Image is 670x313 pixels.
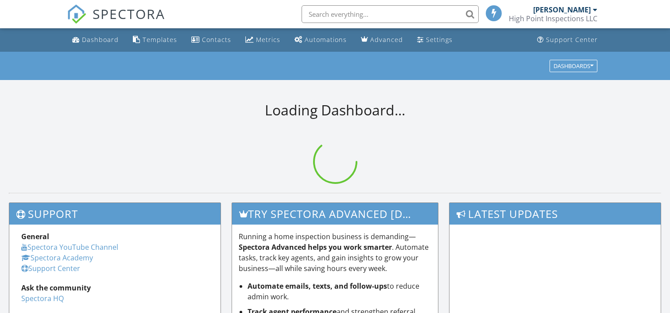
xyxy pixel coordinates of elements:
a: Automations (Basic) [291,32,350,48]
strong: Spectora Advanced helps you work smarter [239,242,392,252]
a: Advanced [357,32,407,48]
span: SPECTORA [93,4,165,23]
a: Templates [129,32,181,48]
p: Running a home inspection business is demanding— . Automate tasks, track key agents, and gain ins... [239,231,431,274]
div: Dashboards [554,63,593,69]
div: Settings [426,35,453,44]
button: Dashboards [550,60,597,72]
div: [PERSON_NAME] [533,5,591,14]
div: Contacts [202,35,231,44]
a: Support Center [534,32,601,48]
div: High Point Inspections LLC [509,14,597,23]
li: to reduce admin work. [248,281,431,302]
input: Search everything... [302,5,479,23]
a: Settings [414,32,456,48]
a: Spectora Academy [21,253,93,263]
a: Contacts [188,32,235,48]
img: The Best Home Inspection Software - Spectora [67,4,86,24]
div: Dashboard [82,35,119,44]
div: Ask the community [21,282,209,293]
a: SPECTORA [67,12,165,31]
div: Support Center [546,35,598,44]
h3: Latest Updates [449,203,661,225]
strong: Automate emails, texts, and follow-ups [248,281,387,291]
a: Spectora HQ [21,294,64,303]
h3: Try spectora advanced [DATE] [232,203,438,225]
h3: Support [9,203,221,225]
div: Templates [143,35,177,44]
div: Advanced [370,35,403,44]
strong: General [21,232,49,241]
a: Spectora YouTube Channel [21,242,118,252]
a: Support Center [21,263,80,273]
a: Metrics [242,32,284,48]
div: Metrics [256,35,280,44]
a: Dashboard [69,32,122,48]
div: Automations [305,35,347,44]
